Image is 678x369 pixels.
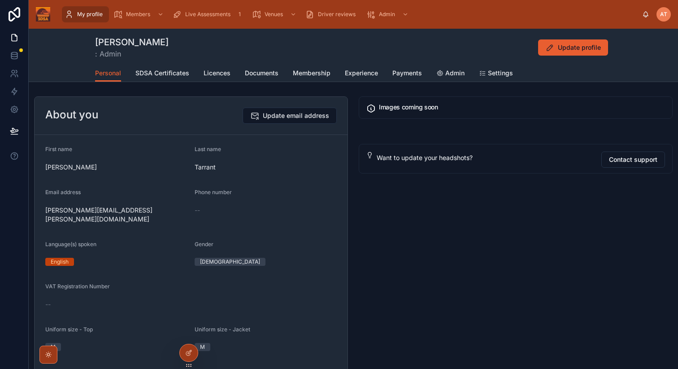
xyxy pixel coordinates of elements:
a: Licences [204,65,230,83]
a: SDSA Certificates [135,65,189,83]
div: 1 [234,9,245,20]
span: Contact support [609,155,657,164]
a: Venues [249,6,301,22]
a: Membership [293,65,330,83]
span: Language(s) spoken [45,241,96,247]
span: Venues [265,11,283,18]
a: Admin [364,6,413,22]
span: Update email address [263,111,329,120]
span: Tarrant [195,163,337,172]
h1: [PERSON_NAME] [95,36,169,48]
h2: About you [45,108,98,122]
span: -- [45,300,51,309]
span: Admin [379,11,395,18]
a: Experience [345,65,378,83]
span: Update profile [558,43,601,52]
div: [DEMOGRAPHIC_DATA] [200,258,260,266]
a: Documents [245,65,278,83]
span: Documents [245,69,278,78]
span: Want to update your headshots? [377,154,473,161]
a: Members [111,6,168,22]
div: M [200,343,205,351]
span: : Admin [95,48,169,59]
span: [PERSON_NAME] [45,163,187,172]
span: SDSA Certificates [135,69,189,78]
a: Payments [392,65,422,83]
a: My profile [62,6,109,22]
span: My profile [77,11,103,18]
img: App logo [36,7,50,22]
div: Want to update your headshots? [377,153,594,162]
a: Admin [436,65,465,83]
span: VAT Registration Number [45,283,110,290]
div: English [51,258,69,266]
span: Driver reviews [318,11,356,18]
span: Membership [293,69,330,78]
a: Driver reviews [303,6,362,22]
span: Email address [45,189,81,195]
div: scrollable content [57,4,642,24]
span: Licences [204,69,230,78]
span: -- [195,206,200,215]
span: Phone number [195,189,232,195]
div: M [51,343,56,351]
span: AT [660,11,667,18]
span: Experience [345,69,378,78]
span: [PERSON_NAME][EMAIL_ADDRESS][PERSON_NAME][DOMAIN_NAME] [45,206,187,224]
span: Members [126,11,150,18]
span: Payments [392,69,422,78]
a: Personal [95,65,121,82]
a: Live Assessments1 [170,6,248,22]
span: Live Assessments [185,11,230,18]
span: Last name [195,146,221,152]
span: Uniform size - Top [45,326,93,333]
button: Update email address [243,108,337,124]
a: Settings [479,65,513,83]
span: Personal [95,69,121,78]
button: Contact support [601,152,665,168]
span: Uniform size - Jacket [195,326,250,333]
span: Admin [445,69,465,78]
h5: Images coming soon [379,104,665,110]
span: First name [45,146,72,152]
span: Gender [195,241,213,247]
button: Update profile [538,39,608,56]
span: Settings [488,69,513,78]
